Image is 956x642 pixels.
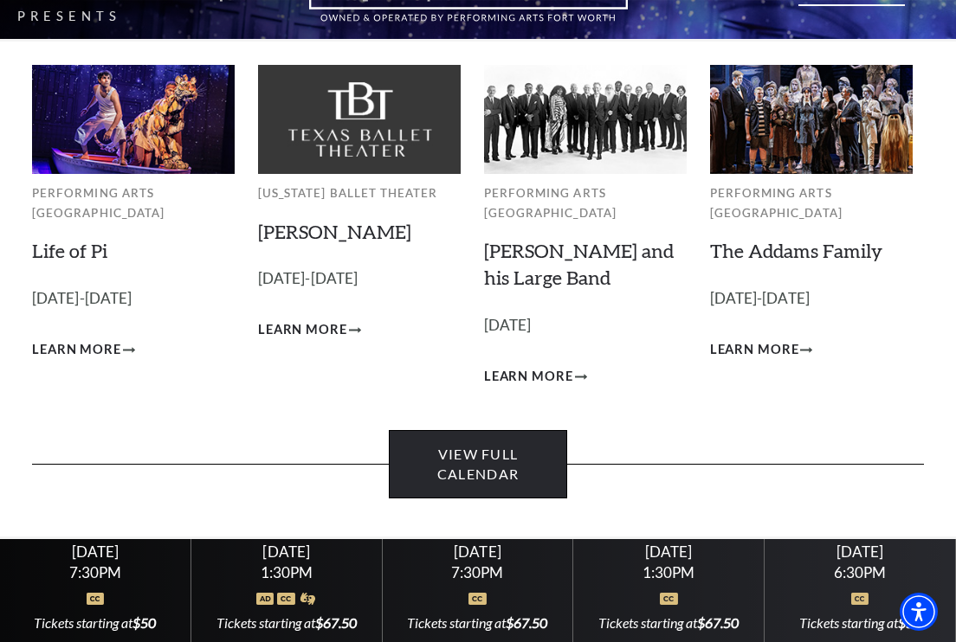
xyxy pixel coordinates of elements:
[484,313,687,338] p: [DATE]
[258,220,411,243] a: [PERSON_NAME]
[258,183,461,203] p: [US_STATE] Ballet Theater
[212,565,361,580] div: 1:30PM
[32,286,235,311] p: [DATE]-[DATE]
[785,565,934,580] div: 6:30PM
[484,239,674,289] a: [PERSON_NAME] and his Large Band
[21,542,170,561] div: [DATE]
[21,613,170,632] div: Tickets starting at
[710,339,799,361] span: Learn More
[389,430,567,498] a: View Full Calendar
[21,565,170,580] div: 7:30PM
[132,614,156,631] span: $50
[484,366,587,388] a: Learn More Lyle Lovett and his Large Band
[594,565,743,580] div: 1:30PM
[212,542,361,561] div: [DATE]
[258,319,361,341] a: Learn More Peter Pan
[32,183,235,222] p: Performing Arts [GEOGRAPHIC_DATA]
[697,614,739,631] span: $67.50
[785,613,934,632] div: Tickets starting at
[403,613,552,632] div: Tickets starting at
[710,65,913,174] img: Performing Arts Fort Worth
[212,613,361,632] div: Tickets starting at
[403,565,552,580] div: 7:30PM
[900,593,938,631] div: Accessibility Menu
[710,239,882,262] a: The Addams Family
[315,614,357,631] span: $67.50
[258,319,347,341] span: Learn More
[785,542,934,561] div: [DATE]
[484,65,687,174] img: Performing Arts Fort Worth
[710,339,813,361] a: Learn More The Addams Family
[506,614,547,631] span: $67.50
[32,339,121,361] span: Learn More
[594,613,743,632] div: Tickets starting at
[32,339,135,361] a: Learn More Life of Pi
[484,366,573,388] span: Learn More
[32,65,235,174] img: Performing Arts Fort Worth
[484,183,687,222] p: Performing Arts [GEOGRAPHIC_DATA]
[710,286,913,311] p: [DATE]-[DATE]
[32,239,107,262] a: Life of Pi
[403,542,552,561] div: [DATE]
[258,65,461,174] img: Texas Ballet Theater
[710,183,913,222] p: Performing Arts [GEOGRAPHIC_DATA]
[258,266,461,292] p: [DATE]-[DATE]
[594,542,743,561] div: [DATE]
